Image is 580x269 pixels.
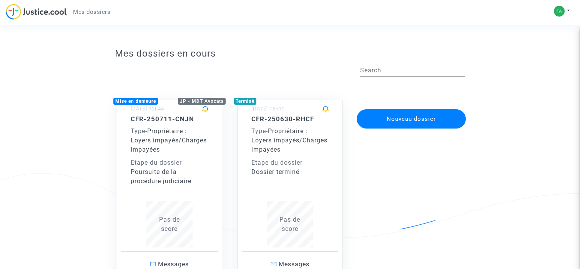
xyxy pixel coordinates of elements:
div: Dossier terminé [251,167,329,177]
span: Propriétaire : Loyers impayés/Charges impayées [131,127,207,153]
div: Poursuite de la procédure judiciaire [131,167,208,186]
h5: CFR-250630-RHCF [251,115,329,123]
div: Mise en demeure [113,98,158,105]
div: Terminé [234,98,257,105]
span: - [131,127,147,135]
h3: Mes dossiers en cours [115,48,465,59]
span: Mes dossiers [73,8,110,15]
small: [DATE] 12h45 [131,106,164,112]
div: Etape du dossier [131,158,208,167]
a: Nouveau dossier [356,104,467,112]
small: [DATE] 15h19 [251,106,285,112]
h5: CFR-250711-CNJN [131,115,208,123]
span: - [251,127,268,135]
img: c211c668aa3dc9cf54e08d1c3d4932c1 [554,6,565,17]
img: jc-logo.svg [6,4,67,20]
button: Nouveau dossier [357,109,466,129]
div: Etape du dossier [251,158,329,167]
div: JP - MDT Avocats [178,98,226,105]
span: Messages [158,261,189,268]
a: Mes dossiers [67,6,116,18]
span: Propriétaire : Loyers impayés/Charges impayées [251,127,327,153]
span: Messages [279,261,309,268]
span: Type [131,127,145,135]
span: Type [251,127,266,135]
span: Pas de score [279,216,300,232]
span: Pas de score [159,216,180,232]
